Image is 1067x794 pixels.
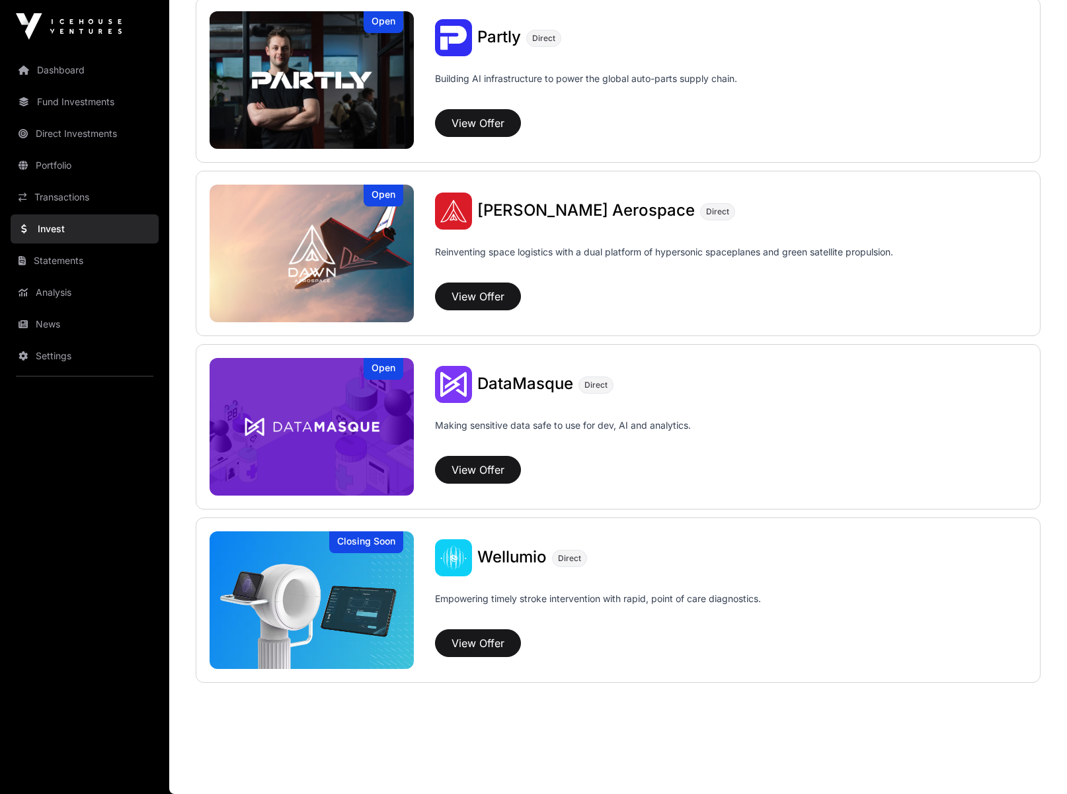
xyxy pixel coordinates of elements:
[435,419,691,451] p: Making sensitive data safe to use for dev, AI and analytics.
[706,206,729,217] span: Direct
[435,592,761,624] p: Empowering timely stroke intervention with rapid, point of care diagnostics.
[11,278,159,307] a: Analysis
[532,33,555,44] span: Direct
[435,456,521,484] button: View Offer
[329,531,403,553] div: Closing Soon
[477,549,547,566] a: Wellumio
[11,183,159,212] a: Transactions
[11,87,159,116] a: Fund Investments
[1001,730,1067,794] iframe: Chat Widget
[11,246,159,275] a: Statements
[435,283,521,310] button: View Offer
[210,531,414,669] img: Wellumio
[210,531,414,669] a: WellumioClosing Soon
[435,109,521,137] button: View Offer
[210,185,414,322] img: Dawn Aerospace
[477,202,695,220] a: [PERSON_NAME] Aerospace
[210,358,414,496] a: DataMasqueOpen
[435,245,893,277] p: Reinventing space logistics with a dual platform of hypersonic spaceplanes and green satellite pr...
[210,11,414,149] img: Partly
[11,56,159,85] a: Dashboard
[11,310,159,339] a: News
[364,11,403,33] div: Open
[584,380,608,390] span: Direct
[11,214,159,243] a: Invest
[16,13,122,40] img: Icehouse Ventures Logo
[435,72,737,104] p: Building AI infrastructure to power the global auto-parts supply chain.
[210,11,414,149] a: PartlyOpen
[477,29,521,46] a: Partly
[558,553,581,564] span: Direct
[11,341,159,371] a: Settings
[11,119,159,148] a: Direct Investments
[477,200,695,220] span: [PERSON_NAME] Aerospace
[477,27,521,46] span: Partly
[11,151,159,180] a: Portfolio
[435,539,472,576] img: Wellumio
[364,185,403,206] div: Open
[477,374,573,393] span: DataMasque
[435,19,472,56] img: Partly
[435,629,521,657] button: View Offer
[435,366,472,403] img: DataMasque
[435,193,472,230] img: Dawn Aerospace
[210,358,414,496] img: DataMasque
[364,358,403,380] div: Open
[210,185,414,322] a: Dawn AerospaceOpen
[477,376,573,393] a: DataMasque
[477,547,547,566] span: Wellumio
